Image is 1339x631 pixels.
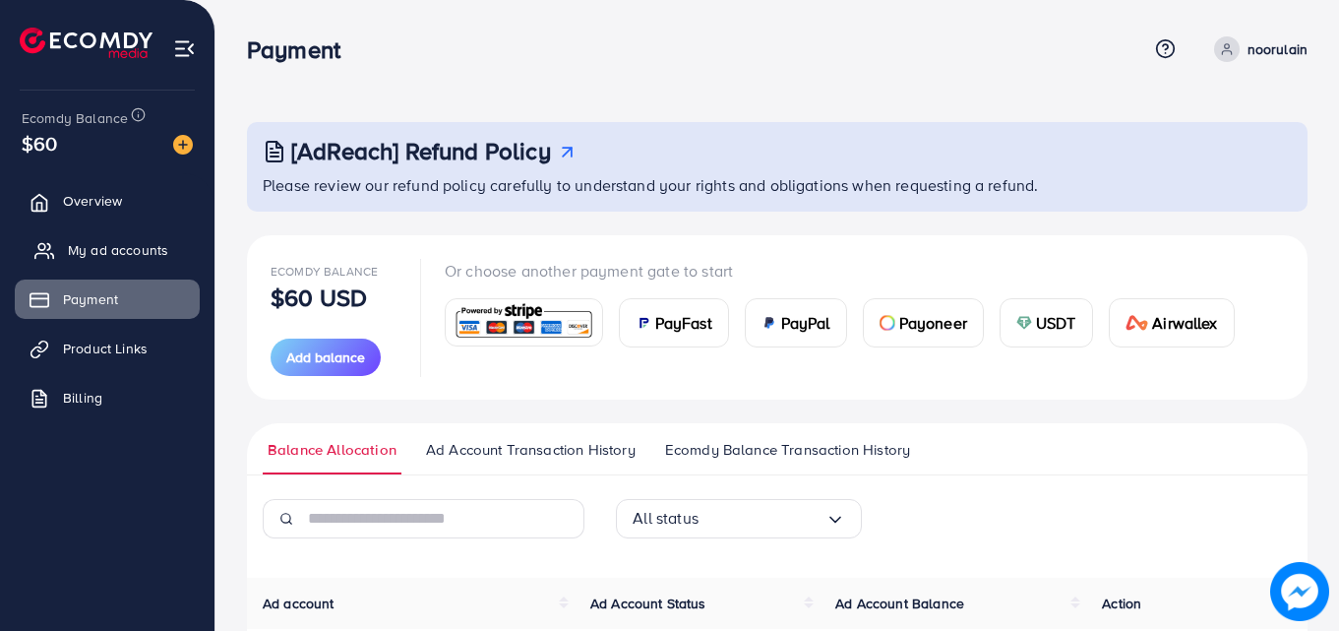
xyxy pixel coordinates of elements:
[22,108,128,128] span: Ecomdy Balance
[745,298,847,347] a: cardPayPal
[1152,311,1217,335] span: Airwallex
[173,135,193,155] img: image
[271,263,378,280] span: Ecomdy Balance
[291,137,551,165] h3: [AdReach] Refund Policy
[20,28,152,58] img: logo
[636,315,651,331] img: card
[63,388,102,408] span: Billing
[15,280,200,319] a: Payment
[1126,315,1149,331] img: card
[899,311,967,335] span: Payoneer
[271,339,381,376] button: Add balance
[286,347,365,367] span: Add balance
[63,191,122,211] span: Overview
[63,289,118,309] span: Payment
[863,298,984,347] a: cardPayoneer
[15,378,200,417] a: Billing
[1248,37,1308,61] p: noorulain
[15,181,200,221] a: Overview
[781,311,830,335] span: PayPal
[699,503,825,534] input: Search for option
[22,129,57,158] span: $60
[655,311,712,335] span: PayFast
[263,594,335,613] span: Ad account
[633,503,699,534] span: All status
[590,594,706,613] span: Ad Account Status
[619,298,729,347] a: cardPayFast
[263,173,1296,197] p: Please review our refund policy carefully to understand your rights and obligations when requesti...
[1270,562,1329,621] img: image
[835,594,964,613] span: Ad Account Balance
[173,37,196,60] img: menu
[63,339,148,358] span: Product Links
[426,439,636,461] span: Ad Account Transaction History
[445,259,1250,283] p: Or choose another payment gate to start
[15,230,200,270] a: My ad accounts
[1000,298,1093,347] a: cardUSDT
[761,315,777,331] img: card
[880,315,895,331] img: card
[1036,311,1076,335] span: USDT
[68,240,168,260] span: My ad accounts
[445,298,603,347] a: card
[665,439,910,461] span: Ecomdy Balance Transaction History
[268,439,396,461] span: Balance Allocation
[247,35,356,64] h3: Payment
[271,285,367,309] p: $60 USD
[1206,36,1308,62] a: noorulain
[1102,594,1141,613] span: Action
[1109,298,1235,347] a: cardAirwallex
[1016,315,1032,331] img: card
[15,329,200,368] a: Product Links
[452,301,596,344] img: card
[616,499,862,538] div: Search for option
